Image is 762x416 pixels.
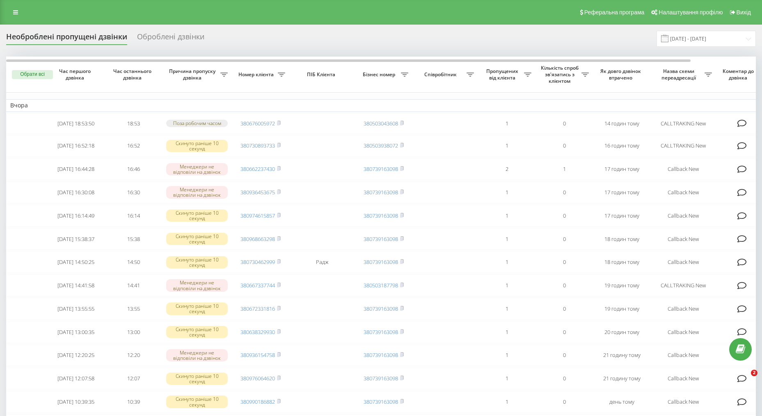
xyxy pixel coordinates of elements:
[105,275,162,296] td: 14:41
[650,368,716,389] td: Callback New
[535,345,593,366] td: 0
[47,391,105,413] td: [DATE] 10:39:35
[650,228,716,250] td: Callback New
[240,282,275,289] a: 380667337744
[166,186,228,198] div: Менеджери не відповіли на дзвінок
[593,391,650,413] td: день тому
[593,368,650,389] td: 21 годину тому
[535,158,593,180] td: 1
[650,158,716,180] td: Callback New
[535,368,593,389] td: 0
[47,275,105,296] td: [DATE] 14:41:58
[364,165,398,173] a: 380739163098
[364,282,398,289] a: 380503187798
[364,189,398,196] a: 380739163098
[593,158,650,180] td: 17 годин тому
[535,114,593,134] td: 0
[478,114,535,134] td: 1
[600,68,644,81] span: Як довго дзвінок втрачено
[240,305,275,312] a: 380672331816
[166,120,228,127] div: Поза робочим часом
[650,275,716,296] td: CALLTRAKING New
[240,142,275,149] a: 380730893733
[289,251,355,273] td: Радж
[478,275,535,296] td: 1
[47,114,105,134] td: [DATE] 18:53:50
[240,258,275,266] a: 380730462999
[166,396,228,408] div: Скинуто раніше 10 секунд
[166,163,228,175] div: Менеджери не відповіли на дзвінок
[166,140,228,152] div: Скинуто раніше 10 секунд
[166,256,228,268] div: Скинуто раніше 10 секунд
[720,68,758,81] span: Коментар до дзвінка
[240,165,275,173] a: 380662237430
[47,321,105,343] td: [DATE] 13:00:35
[47,182,105,203] td: [DATE] 16:30:08
[296,71,348,78] span: ПІБ Клієнта
[236,71,278,78] span: Номер клієнта
[478,298,535,320] td: 1
[650,391,716,413] td: Callback New
[650,205,716,227] td: Callback New
[166,349,228,361] div: Менеджери не відповіли на дзвінок
[593,228,650,250] td: 18 годин тому
[166,233,228,245] div: Скинуто раніше 10 секунд
[535,205,593,227] td: 0
[540,65,581,84] span: Кількість спроб зв'язатись з клієнтом
[364,398,398,405] a: 380739163098
[54,68,98,81] span: Час першого дзвінка
[47,251,105,273] td: [DATE] 14:50:25
[105,114,162,134] td: 18:53
[240,398,275,405] a: 380990186882
[166,302,228,315] div: Скинуто раніше 10 секунд
[166,209,228,222] div: Скинуто раніше 10 секунд
[105,345,162,366] td: 12:20
[535,298,593,320] td: 0
[240,189,275,196] a: 380936453675
[650,345,716,366] td: Callback New
[105,298,162,320] td: 13:55
[478,321,535,343] td: 1
[105,368,162,389] td: 12:07
[47,298,105,320] td: [DATE] 13:55:55
[166,279,228,291] div: Менеджери не відповіли на дзвінок
[105,135,162,157] td: 16:52
[47,345,105,366] td: [DATE] 12:20:25
[734,370,754,389] iframe: Intercom live chat
[105,391,162,413] td: 10:39
[478,345,535,366] td: 1
[364,212,398,219] a: 380739163098
[137,32,204,45] div: Оброблені дзвінки
[364,305,398,312] a: 380739163098
[166,373,228,385] div: Скинуто раніше 10 секунд
[111,68,156,81] span: Час останнього дзвінка
[593,205,650,227] td: 17 годин тому
[478,391,535,413] td: 1
[478,368,535,389] td: 1
[593,321,650,343] td: 20 годин тому
[47,205,105,227] td: [DATE] 16:14:49
[359,71,401,78] span: Бізнес номер
[478,182,535,203] td: 1
[650,321,716,343] td: Callback New
[364,120,398,127] a: 380503043608
[105,158,162,180] td: 16:46
[593,251,650,273] td: 18 годин тому
[47,228,105,250] td: [DATE] 15:38:37
[240,235,275,243] a: 380968663298
[650,251,716,273] td: Callback New
[12,70,53,79] button: Обрати всі
[535,135,593,157] td: 0
[364,375,398,382] a: 380739163098
[166,326,228,338] div: Скинуто раніше 10 секунд
[478,135,535,157] td: 1
[593,114,650,134] td: 14 годин тому
[47,368,105,389] td: [DATE] 12:07:58
[535,182,593,203] td: 0
[737,9,751,16] span: Вихід
[654,68,705,81] span: Назва схеми переадресації
[105,228,162,250] td: 15:38
[535,228,593,250] td: 0
[478,205,535,227] td: 1
[751,370,757,376] span: 2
